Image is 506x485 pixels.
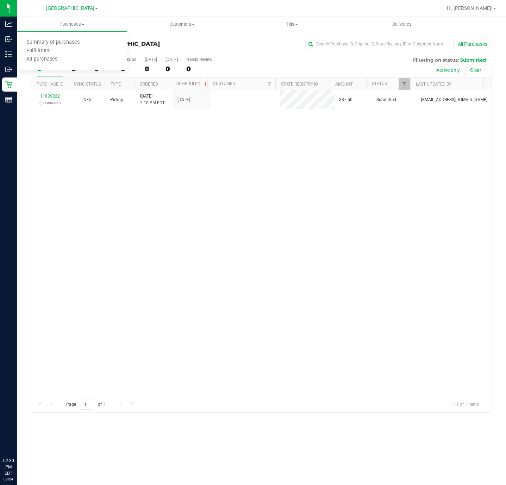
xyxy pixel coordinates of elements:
a: Tills [237,17,347,32]
a: Customers [127,17,237,32]
input: Search Purchase ID, Original ID, State Registry ID or Customer Name... [305,39,446,49]
p: 08/24 [3,477,14,482]
div: 0 [121,65,136,73]
inline-svg: Analytics [5,20,12,27]
a: State Registry ID [281,82,318,87]
a: Type [111,82,121,87]
span: $87.50 [339,97,352,103]
span: Not Applicable [83,97,91,102]
span: Tills [237,21,347,27]
inline-svg: Reports [5,96,12,103]
div: [DATE] [145,57,157,62]
a: Last Updated By [416,82,451,87]
span: Submitted [460,57,486,63]
span: Submitted [376,97,396,103]
span: [EMAIL_ADDRESS][DOMAIN_NAME] [421,97,487,103]
inline-svg: Inventory [5,51,12,58]
iframe: Resource center [7,429,28,450]
span: Purchases [17,21,127,27]
span: Hi, [PERSON_NAME]! [447,5,493,11]
span: [DATE] [177,97,190,103]
input: 1 [81,399,93,410]
a: Purchase ID [37,82,63,87]
span: [GEOGRAPHIC_DATA] [95,41,160,47]
div: 0 [186,65,212,73]
span: 1 - 1 of 1 items [445,399,485,410]
span: [GEOGRAPHIC_DATA] [46,5,94,11]
span: Customers [127,21,237,27]
inline-svg: Retail [5,81,12,88]
a: Deliveries [347,17,457,32]
a: Filter [399,78,410,90]
a: 11839822 [40,94,60,99]
a: Filter [263,78,275,90]
span: [DATE] 2:18 PM EDT [140,93,165,106]
a: Sync Status [74,82,101,87]
span: All purchases [17,56,67,62]
p: (316996368) [36,100,64,106]
a: Customer [213,81,235,86]
a: Ordered [140,82,158,87]
span: Filtering on status: [413,57,459,63]
button: Active only [432,64,464,76]
button: Clear [466,64,486,76]
div: PickUps [121,57,136,62]
span: Page of 1 [60,399,111,410]
a: Status [372,81,387,86]
span: Deliveries [383,21,421,27]
p: 02:30 PM EDT [3,458,14,477]
div: 0 [145,65,157,73]
span: Pickup [110,97,123,103]
span: Fulfillment [17,48,61,54]
inline-svg: Inbound [5,36,12,43]
inline-svg: Outbound [5,66,12,73]
div: 0 [165,65,178,73]
a: Scheduled [176,81,208,86]
span: Summary of purchases [17,39,89,45]
div: [DATE] [165,57,178,62]
div: Needs Review [186,57,212,62]
a: Amount [335,82,353,87]
a: Purchases Summary of purchases Fulfillment All purchases [17,17,127,32]
button: N/A [83,97,91,103]
button: All Purchases [453,38,492,50]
